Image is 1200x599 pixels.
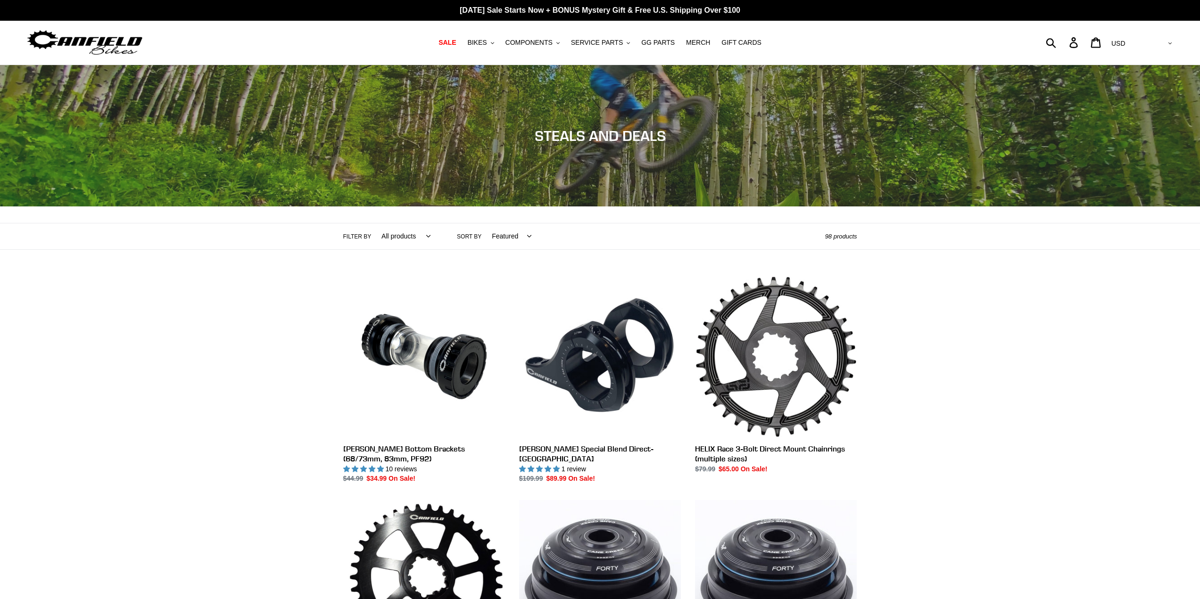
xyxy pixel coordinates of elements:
button: BIKES [463,36,498,49]
label: Filter by [343,232,372,241]
span: STEALS AND DEALS [535,127,666,144]
span: GIFT CARDS [721,39,761,47]
input: Search [1051,32,1075,53]
a: MERCH [681,36,715,49]
a: GG PARTS [637,36,679,49]
label: Sort by [457,232,481,241]
a: GIFT CARDS [717,36,766,49]
span: COMPONENTS [505,39,553,47]
button: COMPONENTS [501,36,564,49]
button: SERVICE PARTS [566,36,635,49]
span: SALE [439,39,456,47]
span: BIKES [467,39,487,47]
span: GG PARTS [641,39,675,47]
a: SALE [434,36,461,49]
span: MERCH [686,39,710,47]
span: 98 products [825,233,857,240]
span: SERVICE PARTS [571,39,623,47]
img: Canfield Bikes [26,28,144,57]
